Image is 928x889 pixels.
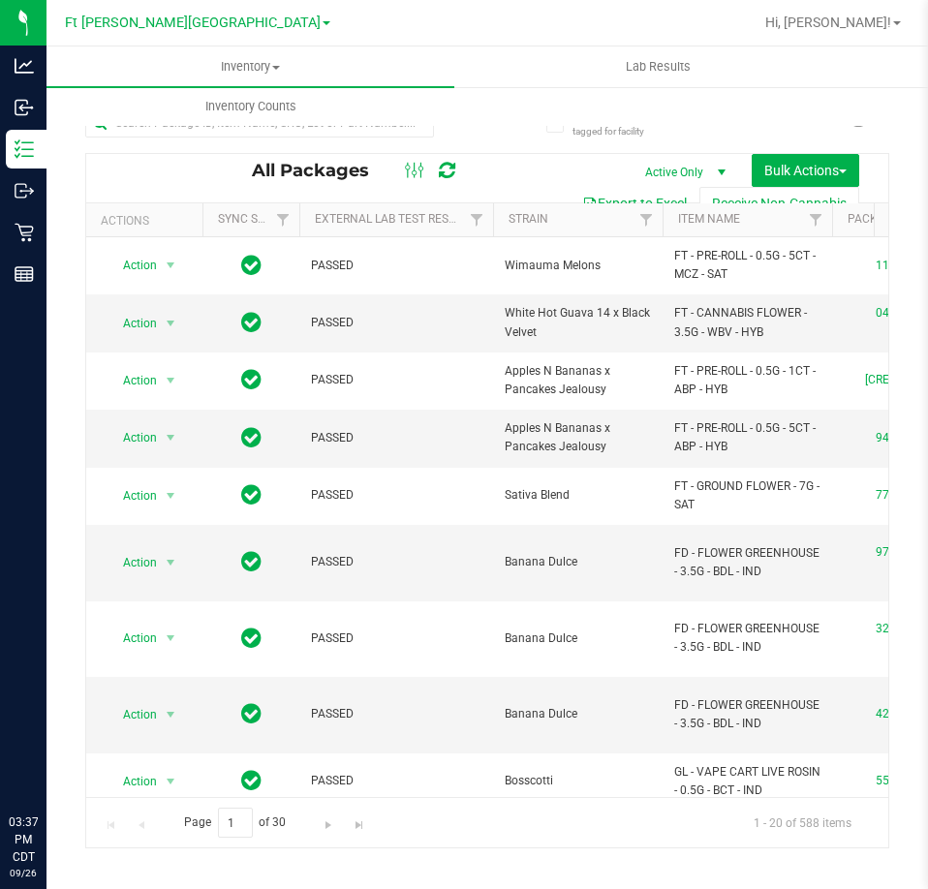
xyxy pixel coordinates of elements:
[311,553,481,571] span: PASSED
[106,625,158,652] span: Action
[505,629,651,648] span: Banana Dulce
[311,705,481,723] span: PASSED
[106,768,158,795] span: Action
[159,424,183,451] span: select
[765,15,891,30] span: Hi, [PERSON_NAME]!
[159,482,183,509] span: select
[241,548,262,575] span: In Sync
[674,696,820,733] span: FD - FLOWER GREENHOUSE - 3.5G - BDL - IND
[241,767,262,794] span: In Sync
[699,187,859,220] button: Receive Non-Cannabis
[311,257,481,275] span: PASSED
[461,203,493,236] a: Filter
[101,214,195,228] div: Actions
[674,304,820,341] span: FT - CANNABIS FLOWER - 3.5G - WBV - HYB
[9,866,38,880] p: 09/26
[764,163,847,178] span: Bulk Actions
[106,549,158,576] span: Action
[505,257,651,275] span: Wimauma Melons
[46,58,454,76] span: Inventory
[15,264,34,284] inline-svg: Reports
[241,366,262,393] span: In Sync
[65,15,321,31] span: Ft [PERSON_NAME][GEOGRAPHIC_DATA]
[106,367,158,394] span: Action
[752,154,859,187] button: Bulk Actions
[674,477,820,514] span: FT - GROUND FLOWER - 7G - SAT
[311,371,481,389] span: PASSED
[159,549,183,576] span: select
[241,700,262,727] span: In Sync
[15,223,34,242] inline-svg: Retail
[159,310,183,337] span: select
[106,701,158,728] span: Action
[241,625,262,652] span: In Sync
[159,252,183,279] span: select
[46,46,454,87] a: Inventory
[19,734,77,792] iframe: Resource center
[345,808,373,834] a: Go to the last page
[168,808,302,838] span: Page of 30
[241,481,262,508] span: In Sync
[159,701,183,728] span: select
[159,768,183,795] span: select
[674,620,820,657] span: FD - FLOWER GREENHOUSE - 3.5G - BDL - IND
[241,424,262,451] span: In Sync
[15,98,34,117] inline-svg: Inbound
[241,309,262,336] span: In Sync
[15,56,34,76] inline-svg: Analytics
[315,808,343,834] a: Go to the next page
[106,482,158,509] span: Action
[179,98,323,115] span: Inventory Counts
[106,310,158,337] span: Action
[509,212,548,226] a: Strain
[674,544,820,581] span: FD - FLOWER GREENHOUSE - 3.5G - BDL - IND
[505,772,651,790] span: Bosscotti
[267,203,299,236] a: Filter
[315,212,467,226] a: External Lab Test Result
[9,813,38,866] p: 03:37 PM CDT
[505,419,651,456] span: Apples N Bananas x Pancakes Jealousy
[674,763,820,800] span: GL - VAPE CART LIVE ROSIN - 0.5G - BCT - IND
[159,625,183,652] span: select
[106,252,158,279] span: Action
[159,367,183,394] span: select
[241,252,262,279] span: In Sync
[252,160,388,181] span: All Packages
[505,304,651,341] span: White Hot Guava 14 x Black Velvet
[674,419,820,456] span: FT - PRE-ROLL - 0.5G - 5CT - ABP - HYB
[674,362,820,399] span: FT - PRE-ROLL - 0.5G - 1CT - ABP - HYB
[311,629,481,648] span: PASSED
[311,772,481,790] span: PASSED
[311,486,481,505] span: PASSED
[505,553,651,571] span: Banana Dulce
[848,212,913,226] a: Package ID
[454,46,862,87] a: Lab Results
[505,486,651,505] span: Sativa Blend
[311,314,481,332] span: PASSED
[15,181,34,200] inline-svg: Outbound
[311,429,481,447] span: PASSED
[505,705,651,723] span: Banana Dulce
[738,808,867,837] span: 1 - 20 of 588 items
[218,212,293,226] a: Sync Status
[15,139,34,159] inline-svg: Inventory
[631,203,663,236] a: Filter
[505,362,651,399] span: Apples N Bananas x Pancakes Jealousy
[800,203,832,236] a: Filter
[46,86,454,127] a: Inventory Counts
[106,424,158,451] span: Action
[600,58,717,76] span: Lab Results
[218,808,253,838] input: 1
[678,212,740,226] a: Item Name
[570,187,699,220] button: Export to Excel
[674,247,820,284] span: FT - PRE-ROLL - 0.5G - 5CT - MCZ - SAT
